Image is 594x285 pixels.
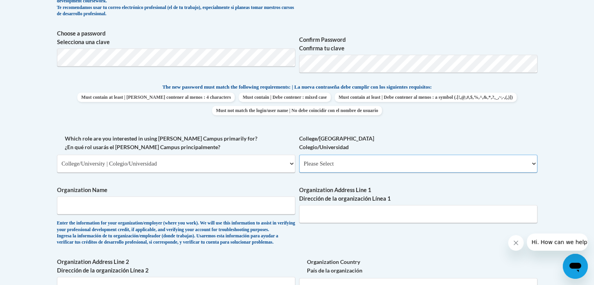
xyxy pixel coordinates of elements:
span: Must not match the login/user name | No debe coincidir con el nombre de usuario [212,106,382,115]
iframe: Close message [508,235,524,251]
iframe: Message from company [527,233,588,251]
label: Organization Country País de la organización [299,258,537,275]
label: Which role are you interested in using [PERSON_NAME] Campus primarily for? ¿En qué rol usarás el ... [57,134,295,151]
label: Choose a password Selecciona una clave [57,29,295,46]
label: Organization Address Line 1 Dirección de la organización Línea 1 [299,186,537,203]
span: Must contain | Debe contener : mixed case [239,93,330,102]
input: Metadata input [57,196,295,214]
label: Organization Name [57,186,295,194]
div: Enter the information for your organization/employer (where you work). We will use this informati... [57,220,295,246]
iframe: Button to launch messaging window [563,254,588,279]
label: College/[GEOGRAPHIC_DATA] Colegio/Universidad [299,134,537,151]
input: Metadata input [299,205,537,223]
span: Must contain at least | [PERSON_NAME] contener al menos : 4 characters [77,93,235,102]
label: Confirm Password Confirma tu clave [299,36,537,53]
span: The new password must match the following requirements: | La nueva contraseña debe cumplir con lo... [162,84,432,91]
label: Organization Address Line 2 Dirección de la organización Línea 2 [57,258,295,275]
span: Must contain at least | Debe contener al menos : a symbol (.[!,@,#,$,%,^,&,*,?,_,~,-,(,)]) [335,93,517,102]
span: Hi. How can we help? [5,5,63,12]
